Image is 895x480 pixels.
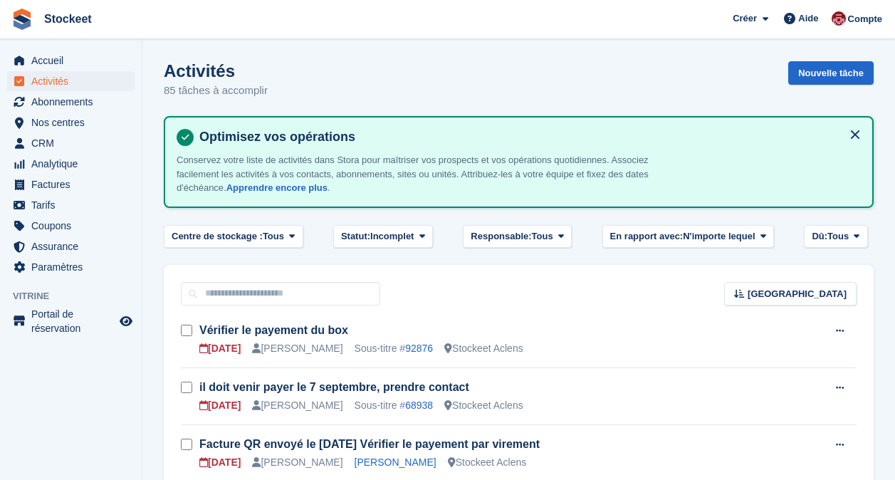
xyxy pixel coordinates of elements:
a: menu [7,236,135,256]
div: [PERSON_NAME] [252,398,342,413]
span: CRM [31,133,117,153]
span: Tous [532,229,553,244]
span: Portail de réservation [31,307,117,335]
a: menu [7,113,135,132]
a: menu [7,154,135,174]
span: Paramètres [31,257,117,277]
span: Accueil [31,51,117,71]
a: Nouvelle tâche [788,61,874,85]
a: menu [7,216,135,236]
a: menu [7,133,135,153]
span: Tous [827,229,849,244]
a: Apprendre encore plus [226,182,328,193]
a: menu [7,51,135,71]
img: Léo, Romain et Val [832,11,846,26]
h1: Activités [164,61,268,80]
a: menu [7,257,135,277]
span: N'importe lequel [683,229,755,244]
span: Tous [263,229,284,244]
a: 92876 [405,343,433,354]
span: Coupons [31,216,117,236]
span: Assurance [31,236,117,256]
a: menu [7,195,135,215]
span: Créer [733,11,757,26]
div: Stockeet Aclens [444,398,523,413]
span: Responsable: [471,229,531,244]
div: [DATE] [199,398,241,413]
span: Factures [31,174,117,194]
button: Dû: Tous [804,225,868,249]
a: menu [7,174,135,194]
div: Stockeet Aclens [448,455,527,470]
button: Responsable: Tous [463,225,572,249]
span: Activités [31,71,117,91]
span: Incomplet [370,229,414,244]
div: [DATE] [199,455,241,470]
a: il doit venir payer le 7 septembre, prendre contact [199,381,469,393]
div: Sous-titre # [355,341,434,356]
a: menu [7,71,135,91]
button: En rapport avec: N'importe lequel [602,225,775,249]
span: Tarifs [31,195,117,215]
a: menu [7,307,135,335]
p: Conservez votre liste de activités dans Stora pour maîtriser vos prospects et vos opérations quot... [177,153,675,195]
span: [GEOGRAPHIC_DATA] [748,287,847,301]
span: Compte [848,12,882,26]
a: Facture QR envoyé le [DATE] Vérifier le payement par virement [199,438,540,450]
span: Aide [798,11,818,26]
span: Centre de stockage : [172,229,263,244]
div: [DATE] [199,341,241,356]
button: Centre de stockage : Tous [164,225,303,249]
h4: Optimisez vos opérations [194,129,861,145]
a: Stockeet [38,7,98,31]
a: 68938 [405,400,433,411]
a: Boutique d'aperçu [117,313,135,330]
span: En rapport avec: [610,229,684,244]
p: 85 tâches à accomplir [164,83,268,99]
span: Abonnements [31,92,117,112]
span: Vitrine [13,289,142,303]
span: Nos centres [31,113,117,132]
div: Stockeet Aclens [444,341,523,356]
img: stora-icon-8386f47178a22dfd0bd8f6a31ec36ba5ce8667c1dd55bd0f319d3a0aa187defe.svg [11,9,33,30]
div: [PERSON_NAME] [252,341,342,356]
span: Dû: [812,229,827,244]
div: Sous-titre # [355,398,434,413]
a: Vérifier le payement du box [199,324,348,336]
a: menu [7,92,135,112]
span: Analytique [31,154,117,174]
div: [PERSON_NAME] [252,455,342,470]
a: [PERSON_NAME] [355,456,436,468]
button: Statut: Incomplet [333,225,433,249]
span: Statut: [341,229,370,244]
